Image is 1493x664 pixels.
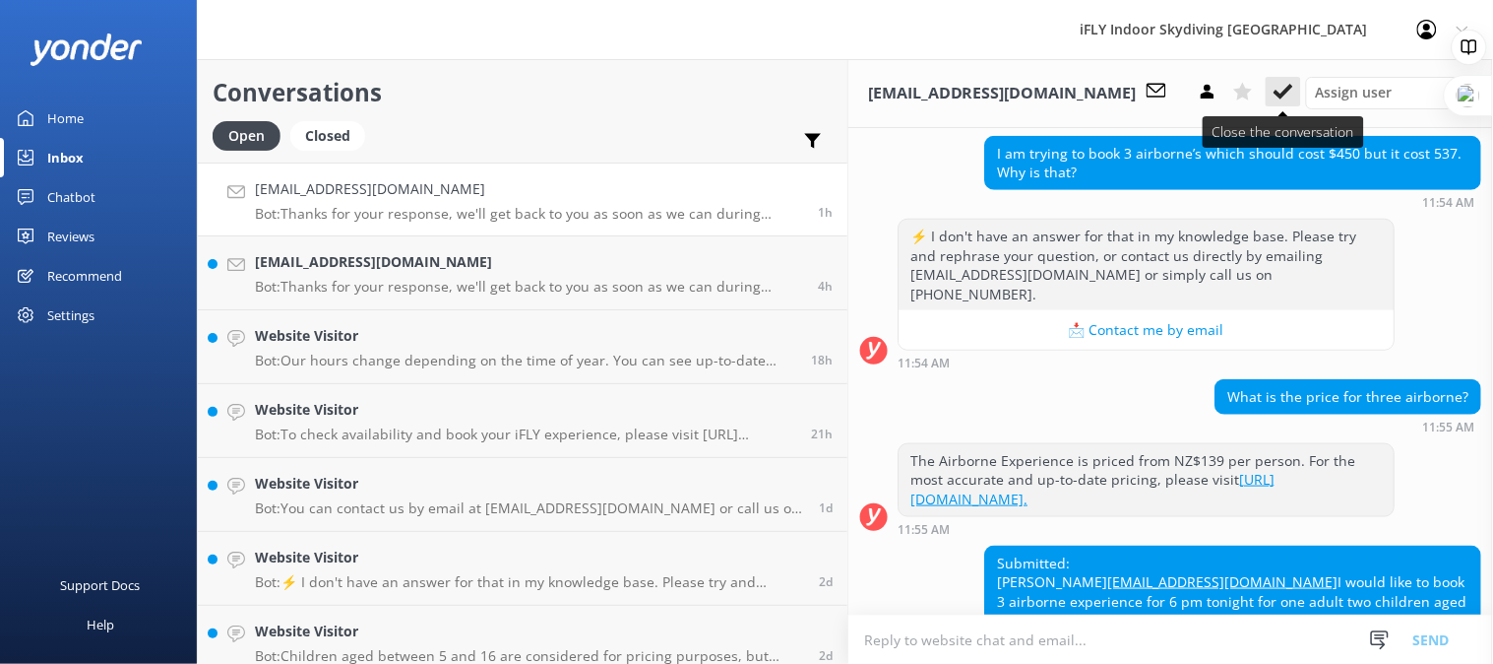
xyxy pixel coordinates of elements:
div: Sep 07 2025 11:54am (UTC +12:00) Pacific/Auckland [898,356,1395,369]
h4: Website Visitor [255,473,804,495]
h2: Conversations [213,74,833,111]
span: Sep 06 2025 07:49am (UTC +12:00) Pacific/Auckland [819,499,833,516]
div: Settings [47,296,94,335]
a: Closed [290,124,375,146]
div: What is the price for three airborne? [1215,380,1480,414]
h4: [EMAIL_ADDRESS][DOMAIN_NAME] [255,178,803,200]
div: Inbox [47,138,84,177]
p: Bot: To check availability and book your iFLY experience, please visit [URL][DOMAIN_NAME]. [255,426,796,443]
span: Sep 04 2025 02:05pm (UTC +12:00) Pacific/Auckland [819,647,833,664]
strong: 11:55 AM [1422,422,1474,433]
div: Home [47,99,84,138]
div: I am trying to book 3 airborne’s which should cost $450 but it cost 537. Why is that? [985,137,1480,189]
strong: 11:55 AM [898,524,950,536]
h4: Website Visitor [255,325,796,347]
h4: [EMAIL_ADDRESS][DOMAIN_NAME] [255,251,803,273]
button: 📩 Contact me by email [899,310,1394,350]
img: yonder-white-logo.png [30,33,143,66]
div: Chatbot [47,177,95,217]
div: Closed [290,121,365,151]
p: Bot: Thanks for your response, we'll get back to you as soon as we can during opening hours. [255,205,803,223]
div: Sep 07 2025 11:55am (UTC +12:00) Pacific/Auckland [898,522,1395,536]
span: Sep 06 2025 06:45pm (UTC +12:00) Pacific/Auckland [811,352,833,368]
h3: [EMAIL_ADDRESS][DOMAIN_NAME] [868,81,1137,106]
a: Website VisitorBot:⚡ I don't have an answer for that in my knowledge base. Please try and rephras... [198,532,847,606]
h4: Website Visitor [255,399,796,421]
span: Sep 07 2025 11:56am (UTC +12:00) Pacific/Auckland [818,204,833,221]
a: [URL][DOMAIN_NAME]. [910,470,1275,508]
span: Sep 07 2025 09:05am (UTC +12:00) Pacific/Auckland [818,278,833,295]
div: Sep 07 2025 11:55am (UTC +12:00) Pacific/Auckland [1214,420,1481,433]
h4: Website Visitor [255,547,804,568]
a: Open [213,124,290,146]
div: ⚡ I don't have an answer for that in my knowledge base. Please try and rephrase your question, or... [899,220,1394,310]
div: Recommend [47,256,122,296]
a: [EMAIL_ADDRESS][DOMAIN_NAME]Bot:Thanks for your response, we'll get back to you as soon as we can... [198,163,847,236]
span: Sep 05 2025 12:31pm (UTC +12:00) Pacific/Auckland [819,573,833,590]
strong: 11:54 AM [1422,197,1474,209]
p: Bot: Thanks for your response, we'll get back to you as soon as we can during opening hours. [255,278,803,296]
div: Sep 07 2025 11:54am (UTC +12:00) Pacific/Auckland [984,195,1481,209]
p: Bot: ⚡ I don't have an answer for that in my knowledge base. Please try and rephrase your questio... [255,573,804,591]
p: Bot: You can contact us by email at [EMAIL_ADDRESS][DOMAIN_NAME] or call us on [PHONE_NUMBER]. [255,499,804,517]
h4: Website Visitor [255,621,804,642]
a: [EMAIL_ADDRESS][DOMAIN_NAME]Bot:Thanks for your response, we'll get back to you as soon as we can... [198,236,847,310]
a: Website VisitorBot:To check availability and book your iFLY experience, please visit [URL][DOMAIN... [198,384,847,458]
div: Support Docs [61,565,141,605]
div: The Airborne Experience is priced from NZ$139 per person. For the most accurate and up-to-date pr... [899,444,1394,516]
a: Website VisitorBot:Our hours change depending on the time of year. You can see up-to-date times a... [198,310,847,384]
span: Assign user [1316,82,1393,103]
div: Help [87,605,114,644]
strong: 11:54 AM [898,358,950,369]
a: Website VisitorBot:You can contact us by email at [EMAIL_ADDRESS][DOMAIN_NAME] or call us on [PHO... [198,458,847,532]
a: [EMAIL_ADDRESS][DOMAIN_NAME] [1107,572,1337,591]
div: Assign User [1306,77,1473,108]
p: Bot: Our hours change depending on the time of year. You can see up-to-date times at [URL][DOMAIN... [255,352,796,369]
div: Submitted: [PERSON_NAME] I would like to book 3 airborne experience for 6 pm tonight for one adul... [985,547,1480,657]
div: Reviews [47,217,94,256]
span: Sep 06 2025 04:32pm (UTC +12:00) Pacific/Auckland [811,426,833,442]
div: Open [213,121,280,151]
